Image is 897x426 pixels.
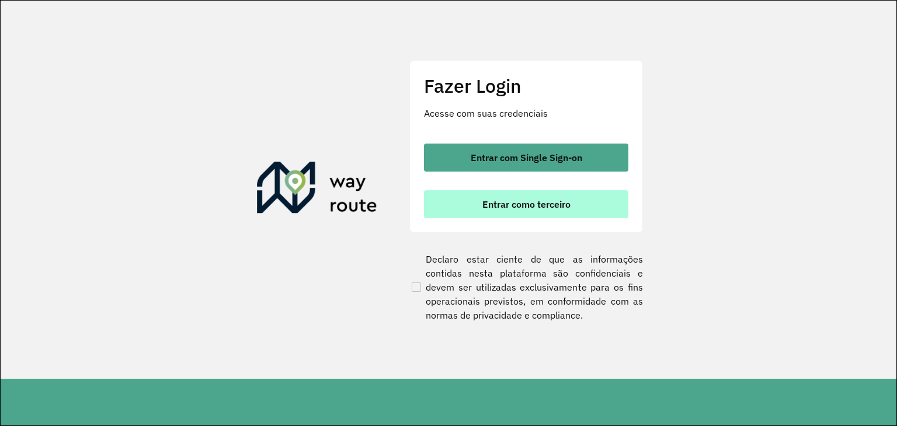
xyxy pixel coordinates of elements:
[424,190,628,218] button: button
[471,153,582,162] span: Entrar com Single Sign-on
[257,162,377,218] img: Roteirizador AmbevTech
[409,252,643,322] label: Declaro estar ciente de que as informações contidas nesta plataforma são confidenciais e devem se...
[424,75,628,97] h2: Fazer Login
[424,144,628,172] button: button
[424,106,628,120] p: Acesse com suas credenciais
[482,200,571,209] span: Entrar como terceiro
